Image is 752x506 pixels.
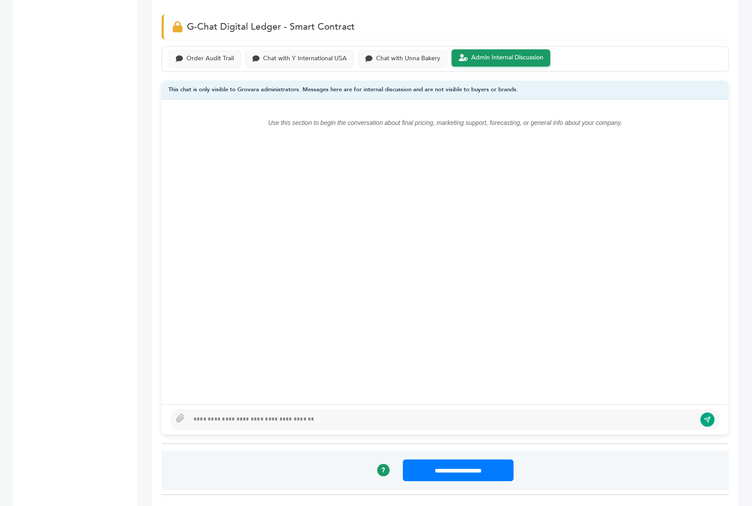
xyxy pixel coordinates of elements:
[187,20,355,33] span: G-Chat Digital Ledger - Smart Contract
[377,464,390,476] a: ?
[263,55,347,62] div: Chat with Y International USA
[376,55,440,62] div: Chat with Unna Bakery
[179,117,711,128] p: Use this section to begin the conversation about final pricing, marketing support, forecasting, o...
[471,54,543,62] div: Admin Internal Discussion
[162,80,729,100] div: This chat is only visible to Grovara administrators. Messages here are for internal discussion an...
[186,55,234,62] div: Order Audit Trail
